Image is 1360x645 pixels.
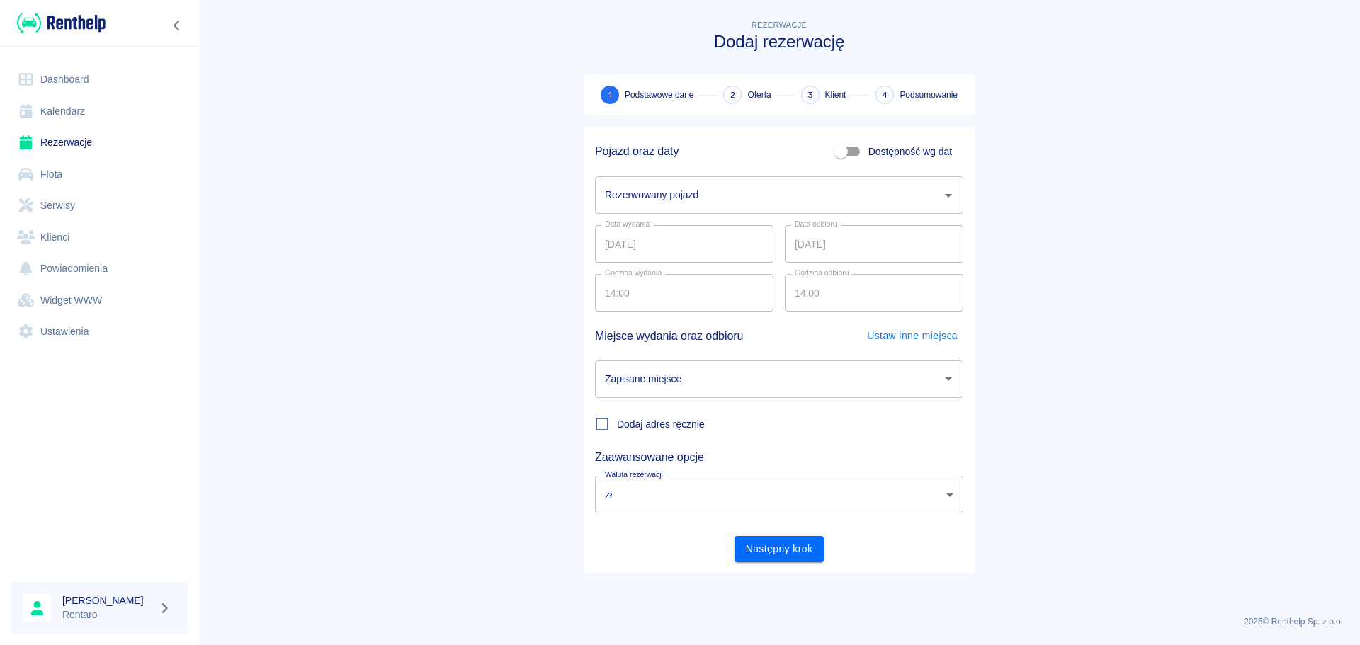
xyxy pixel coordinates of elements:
[939,185,958,205] button: Otwórz
[62,593,153,607] h6: [PERSON_NAME]
[795,268,849,278] label: Godzina odbioru
[605,268,662,278] label: Godzina wydania
[11,190,188,222] a: Serwisy
[11,316,188,348] a: Ustawienia
[900,89,958,101] span: Podsumowanie
[605,219,650,229] label: Data wydania
[735,536,824,562] button: Następny krok
[595,144,679,159] h5: Pojazd oraz daty
[17,11,106,35] img: Renthelp logo
[795,219,837,229] label: Data odbioru
[747,89,771,101] span: Oferta
[11,159,188,190] a: Flota
[730,88,735,103] span: 2
[166,16,188,35] button: Zwiń nawigację
[595,324,743,349] h5: Miejsce wydania oraz odbioru
[785,274,953,312] input: hh:mm
[617,417,705,432] span: Dodaj adres ręcznie
[608,88,612,103] span: 1
[868,144,952,159] span: Dostępność wg dat
[882,88,888,103] span: 4
[62,607,153,622] p: Rentaro
[595,225,773,263] input: DD.MM.YYYY
[939,369,958,389] button: Otwórz
[595,476,963,513] div: zł
[807,88,813,103] span: 3
[625,89,693,101] span: Podstawowe dane
[861,323,963,349] button: Ustaw inne miejsca
[11,127,188,159] a: Rezerwacje
[825,89,846,101] span: Klient
[595,274,764,312] input: hh:mm
[11,64,188,96] a: Dashboard
[11,285,188,316] a: Widget WWW
[11,253,188,285] a: Powiadomienia
[595,450,963,464] h5: Zaawansowane opcje
[605,469,663,480] label: Waluta rezerwacji
[11,222,188,253] a: Klienci
[785,225,963,263] input: DD.MM.YYYY
[11,96,188,127] a: Kalendarz
[215,615,1343,628] p: 2025 © Renthelp Sp. z o.o.
[584,32,975,52] h3: Dodaj rezerwację
[11,11,106,35] a: Renthelp logo
[752,21,807,29] span: Rezerwacje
